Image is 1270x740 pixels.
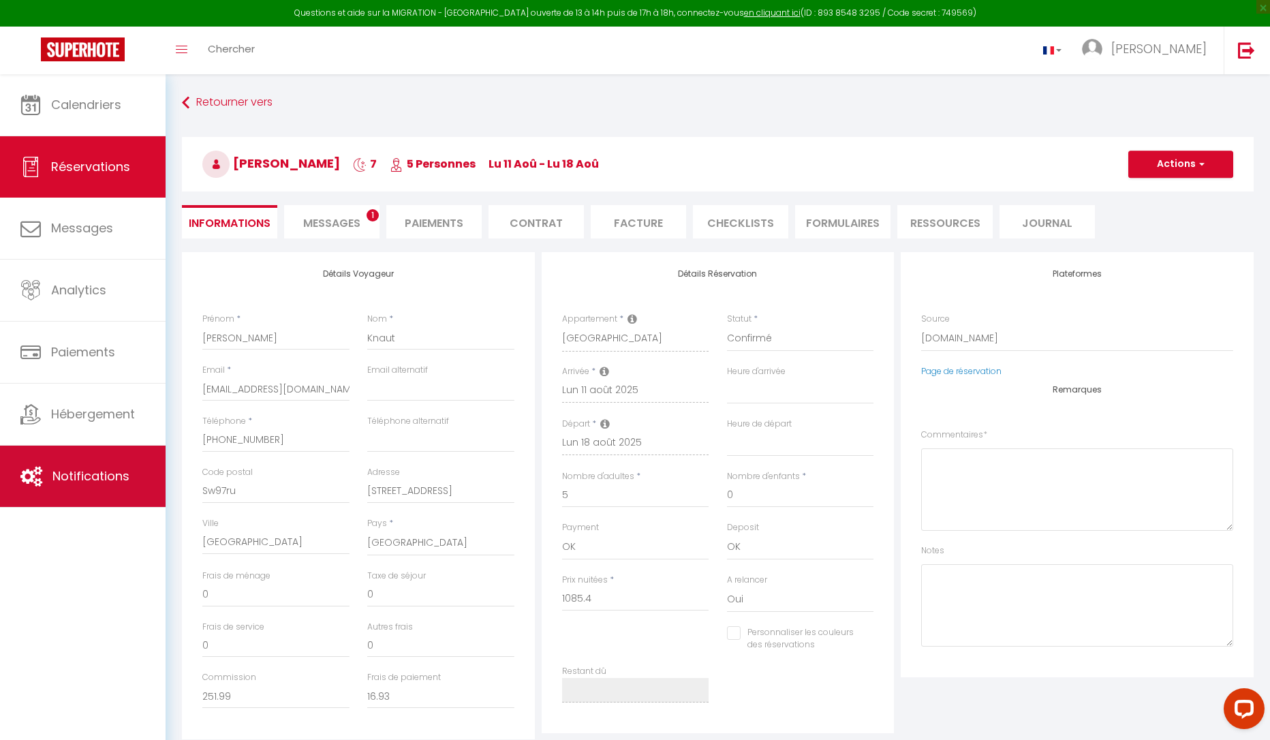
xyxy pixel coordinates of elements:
label: Appartement [562,313,617,326]
span: 5 Personnes [390,156,476,172]
label: Commission [202,671,256,684]
label: Frais de paiement [367,671,441,684]
span: lu 11 Aoû - lu 18 Aoû [489,156,599,172]
li: Informations [182,205,277,238]
div: Domaine [70,80,105,89]
span: 1 [367,209,379,221]
label: Frais de ménage [202,570,270,583]
span: [PERSON_NAME] [202,155,340,172]
h4: Détails Voyageur [202,269,514,279]
li: Paiements [386,205,482,238]
iframe: LiveChat chat widget [1213,683,1270,740]
label: Code postal [202,466,253,479]
span: Notifications [52,467,129,484]
img: Super Booking [41,37,125,61]
span: 7 [353,156,377,172]
span: Chercher [208,42,255,56]
img: tab_domain_overview_orange.svg [55,79,66,90]
li: Journal [1000,205,1095,238]
a: ... [PERSON_NAME] [1072,27,1224,74]
label: Nombre d'enfants [727,470,800,483]
label: Adresse [367,466,400,479]
label: Statut [727,313,752,326]
h4: Détails Réservation [562,269,874,279]
label: Deposit [727,521,759,534]
li: Ressources [897,205,993,238]
div: Mots-clés [170,80,208,89]
label: Prénom [202,313,234,326]
label: Arrivée [562,365,589,378]
a: Page de réservation [921,365,1002,377]
label: Départ [562,418,590,431]
label: Taxe de séjour [367,570,426,583]
a: Chercher [198,27,265,74]
a: Retourner vers [182,91,1254,115]
span: Messages [303,215,360,231]
label: Pays [367,517,387,530]
div: Domaine: [DOMAIN_NAME] [35,35,154,46]
span: Messages [51,219,113,236]
span: Calendriers [51,96,121,113]
img: website_grey.svg [22,35,33,46]
span: Hébergement [51,405,135,422]
label: Nom [367,313,387,326]
label: A relancer [727,574,767,587]
li: FORMULAIRES [795,205,890,238]
label: Heure de départ [727,418,792,431]
label: Source [921,313,950,326]
img: tab_keywords_by_traffic_grey.svg [155,79,166,90]
span: [PERSON_NAME] [1111,40,1207,57]
span: Réservations [51,158,130,175]
label: Frais de service [202,621,264,634]
label: Restant dû [562,665,606,678]
span: Paiements [51,343,115,360]
img: logout [1238,42,1255,59]
span: Analytics [51,281,106,298]
li: Facture [591,205,686,238]
label: Nombre d'adultes [562,470,634,483]
label: Commentaires [921,429,987,442]
label: Ville [202,517,219,530]
label: Prix nuitées [562,574,608,587]
label: Autres frais [367,621,413,634]
li: Contrat [489,205,584,238]
label: Téléphone alternatif [367,415,449,428]
label: Payment [562,521,599,534]
h4: Remarques [921,385,1233,395]
a: en cliquant ici [744,7,801,18]
div: v 4.0.24 [38,22,67,33]
label: Email [202,364,225,377]
label: Téléphone [202,415,246,428]
li: CHECKLISTS [693,205,788,238]
label: Heure d'arrivée [727,365,786,378]
img: ... [1082,39,1102,59]
label: Email alternatif [367,364,428,377]
label: Notes [921,544,944,557]
button: Actions [1128,151,1233,178]
h4: Plateformes [921,269,1233,279]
